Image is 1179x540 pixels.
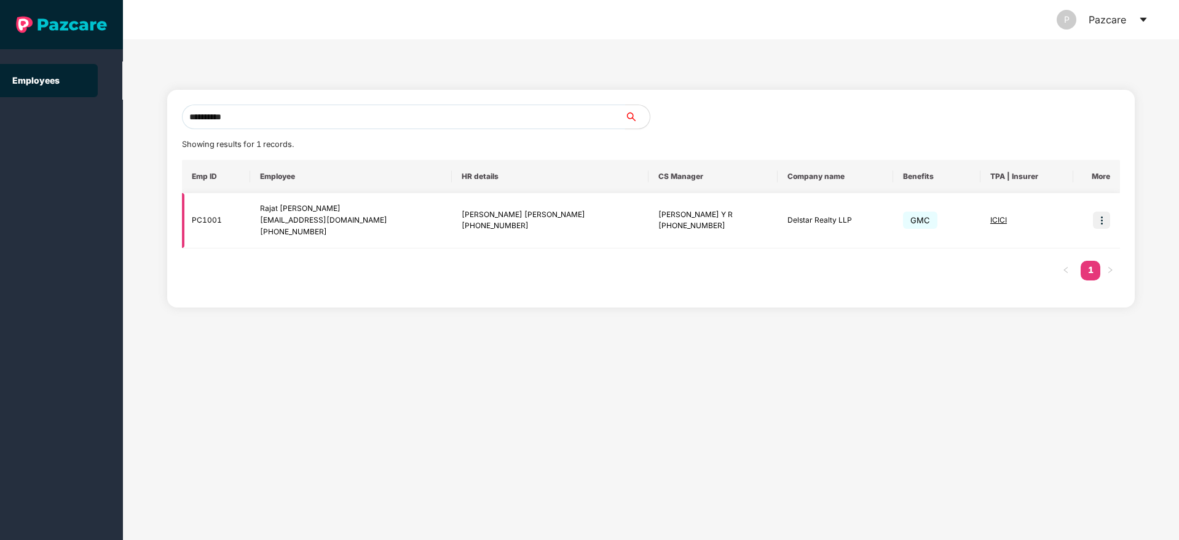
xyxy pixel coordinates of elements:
div: Rajat [PERSON_NAME] [260,203,442,215]
span: P [1064,10,1070,30]
li: Previous Page [1056,261,1076,280]
div: [PHONE_NUMBER] [658,220,768,232]
span: Showing results for 1 records. [182,140,294,149]
span: GMC [903,212,937,229]
th: Company name [778,160,893,193]
th: HR details [452,160,649,193]
button: right [1100,261,1120,280]
li: Next Page [1100,261,1120,280]
span: ICICI [990,215,1007,224]
th: CS Manager [649,160,778,193]
div: [EMAIL_ADDRESS][DOMAIN_NAME] [260,215,442,226]
th: Benefits [893,160,980,193]
th: Employee [250,160,452,193]
span: caret-down [1138,15,1148,25]
td: PC1001 [182,193,250,248]
button: search [625,105,650,129]
th: More [1073,160,1120,193]
img: icon [1093,212,1110,229]
th: Emp ID [182,160,250,193]
a: Employees [12,75,60,85]
a: 1 [1081,261,1100,279]
th: TPA | Insurer [980,160,1073,193]
li: 1 [1081,261,1100,280]
div: [PHONE_NUMBER] [260,226,442,238]
div: [PHONE_NUMBER] [462,220,639,232]
button: left [1056,261,1076,280]
div: [PERSON_NAME] Y R [658,209,768,221]
span: left [1062,266,1070,274]
td: Delstar Realty LLP [778,193,893,248]
span: right [1106,266,1114,274]
span: search [625,112,650,122]
div: [PERSON_NAME] [PERSON_NAME] [462,209,639,221]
